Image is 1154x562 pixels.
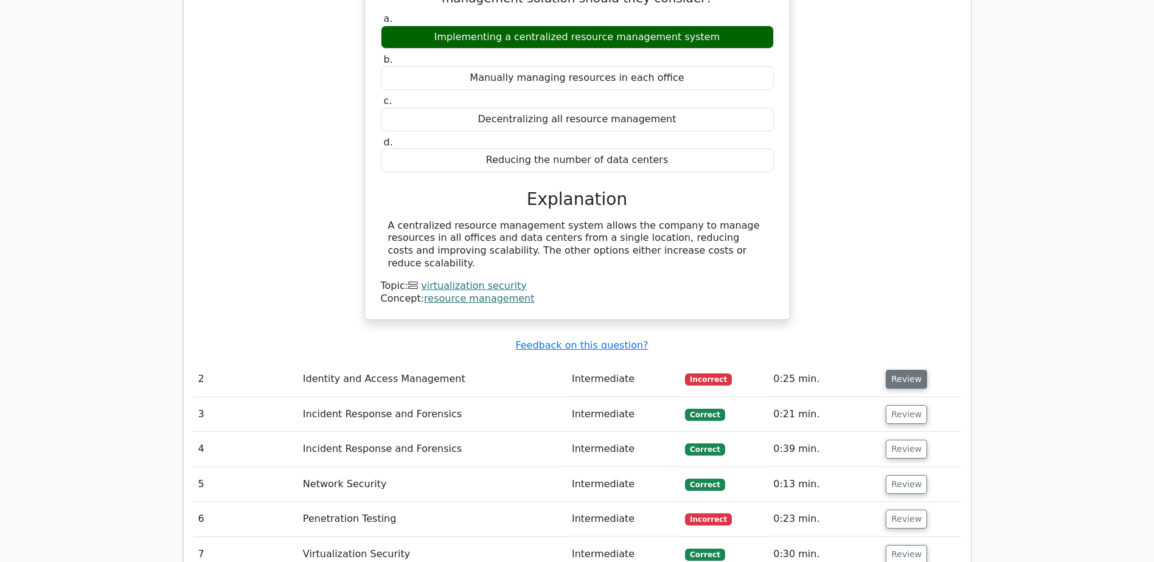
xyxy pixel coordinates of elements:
[384,136,393,148] span: d.
[384,95,392,106] span: c.
[768,432,881,467] td: 0:39 min.
[424,293,534,304] a: resource management
[567,432,680,467] td: Intermediate
[384,13,393,24] span: a.
[685,373,732,386] span: Incorrect
[886,440,927,459] button: Review
[685,549,725,561] span: Correct
[388,189,766,210] h3: Explanation
[384,54,393,65] span: b.
[515,339,648,351] a: Feedback on this question?
[567,502,680,536] td: Intermediate
[298,502,567,536] td: Penetration Testing
[768,362,881,397] td: 0:25 min.
[421,280,526,291] a: virtualization security
[298,432,567,467] td: Incident Response and Forensics
[381,66,774,90] div: Manually managing resources in each office
[685,513,732,526] span: Incorrect
[381,148,774,172] div: Reducing the number of data centers
[298,397,567,432] td: Incident Response and Forensics
[768,502,881,536] td: 0:23 min.
[193,432,298,467] td: 4
[193,467,298,502] td: 5
[381,293,774,305] div: Concept:
[381,108,774,131] div: Decentralizing all resource management
[685,443,725,456] span: Correct
[381,280,774,293] div: Topic:
[685,479,725,491] span: Correct
[381,26,774,49] div: Implementing a centralized resource management system
[886,510,927,529] button: Review
[193,502,298,536] td: 6
[298,362,567,397] td: Identity and Access Management
[768,467,881,502] td: 0:13 min.
[567,467,680,502] td: Intermediate
[685,409,725,421] span: Correct
[886,405,927,424] button: Review
[193,362,298,397] td: 2
[298,467,567,502] td: Network Security
[567,397,680,432] td: Intermediate
[388,220,766,270] div: A centralized resource management system allows the company to manage resources in all offices an...
[567,362,680,397] td: Intermediate
[886,370,927,389] button: Review
[886,475,927,494] button: Review
[193,397,298,432] td: 3
[768,397,881,432] td: 0:21 min.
